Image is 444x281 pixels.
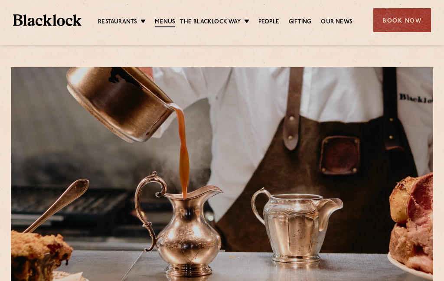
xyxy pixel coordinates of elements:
div: Book Now [373,8,431,32]
a: Menus [155,18,175,27]
a: The Blacklock Way [180,18,240,26]
a: Our News [321,18,353,26]
a: People [258,18,279,26]
a: Gifting [289,18,311,26]
a: Restaurants [98,18,137,26]
img: BL_Textured_Logo-footer-cropped.svg [13,14,82,26]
